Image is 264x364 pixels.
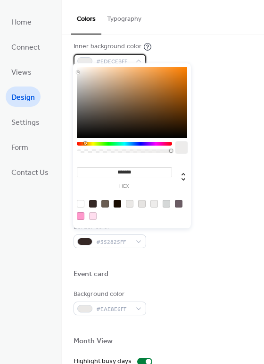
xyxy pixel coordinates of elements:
[11,115,40,130] span: Settings
[6,112,45,132] a: Settings
[96,304,131,314] span: #EAE8E6FF
[175,200,182,208] div: rgba(24, 1, 14, 0.6392156862745098)
[150,200,158,208] div: rgb(237, 236, 235)
[114,200,121,208] div: rgb(25, 13, 2)
[11,140,28,155] span: Form
[77,184,172,189] label: hex
[6,36,46,57] a: Connect
[77,200,84,208] div: rgb(255, 255, 255)
[11,15,32,30] span: Home
[74,337,113,347] div: Month View
[96,57,131,67] span: #EDECEBFF
[6,162,54,182] a: Contact Us
[74,289,144,299] div: Background color
[77,212,84,220] div: rgba(255, 6, 130, 0.40784313725490196)
[126,200,133,208] div: rgb(234, 232, 230)
[101,200,109,208] div: rgb(106, 93, 83)
[11,65,32,80] span: Views
[6,61,37,82] a: Views
[6,87,41,107] a: Design
[74,269,108,279] div: Event card
[6,137,34,157] a: Form
[89,200,97,208] div: rgb(53, 40, 37)
[11,40,40,55] span: Connect
[74,222,144,232] div: Border color
[89,212,97,220] div: rgba(255, 6, 130, 0.12941176470588237)
[138,200,146,208] div: rgb(230, 228, 226)
[6,11,37,32] a: Home
[96,237,131,247] span: #352825FF
[11,90,35,105] span: Design
[163,200,170,208] div: rgb(213, 216, 216)
[11,165,49,180] span: Contact Us
[74,42,141,52] div: Inner background color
